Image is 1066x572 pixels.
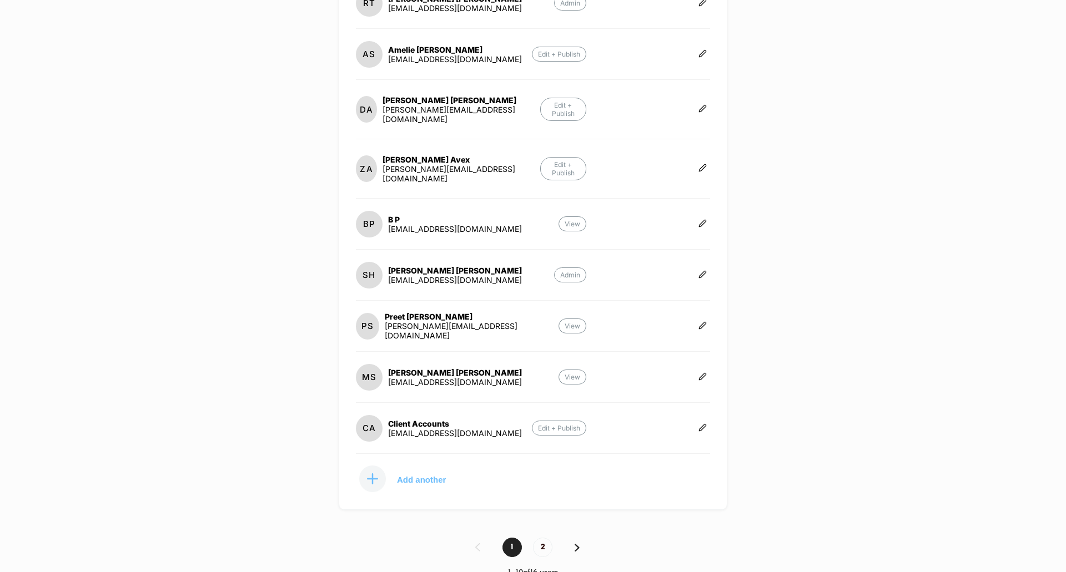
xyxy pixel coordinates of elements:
div: [PERSON_NAME][EMAIL_ADDRESS][DOMAIN_NAME] [383,164,540,183]
p: View [559,216,586,231]
p: Edit + Publish [540,98,586,121]
button: Add another [356,465,467,493]
div: [PERSON_NAME] Avex [383,155,540,164]
div: B P [388,215,522,224]
img: pagination forward [575,544,580,551]
p: ZA [360,164,373,174]
p: View [559,369,586,384]
p: AS [363,49,375,59]
div: [PERSON_NAME] [PERSON_NAME] [388,266,522,275]
div: [EMAIL_ADDRESS][DOMAIN_NAME] [388,275,522,285]
span: 2 [533,538,552,557]
div: [PERSON_NAME][EMAIL_ADDRESS][DOMAIN_NAME] [383,105,540,124]
div: Amelie [PERSON_NAME] [388,45,522,54]
div: [PERSON_NAME][EMAIL_ADDRESS][DOMAIN_NAME] [385,321,559,340]
p: Edit + Publish [532,47,586,62]
span: 1 [502,538,522,557]
p: Add another [397,477,446,482]
div: Preet [PERSON_NAME] [385,312,559,321]
div: [EMAIL_ADDRESS][DOMAIN_NAME] [388,377,522,387]
p: BP [363,219,375,229]
div: [EMAIL_ADDRESS][DOMAIN_NAME] [388,428,522,438]
p: Admin [554,267,586,282]
p: SH [363,270,375,280]
div: [PERSON_NAME] [PERSON_NAME] [383,95,540,105]
p: MS [362,372,376,382]
p: View [559,318,586,333]
div: Client Accounts [388,419,522,428]
p: Edit + Publish [532,421,586,436]
div: [EMAIL_ADDRESS][DOMAIN_NAME] [388,3,522,13]
div: [EMAIL_ADDRESS][DOMAIN_NAME] [388,54,522,64]
div: [PERSON_NAME] [PERSON_NAME] [388,368,522,377]
div: [EMAIL_ADDRESS][DOMAIN_NAME] [388,224,522,234]
p: Edit + Publish [540,157,586,180]
p: PS [361,321,374,331]
p: DA [360,104,373,115]
p: CA [363,423,376,433]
